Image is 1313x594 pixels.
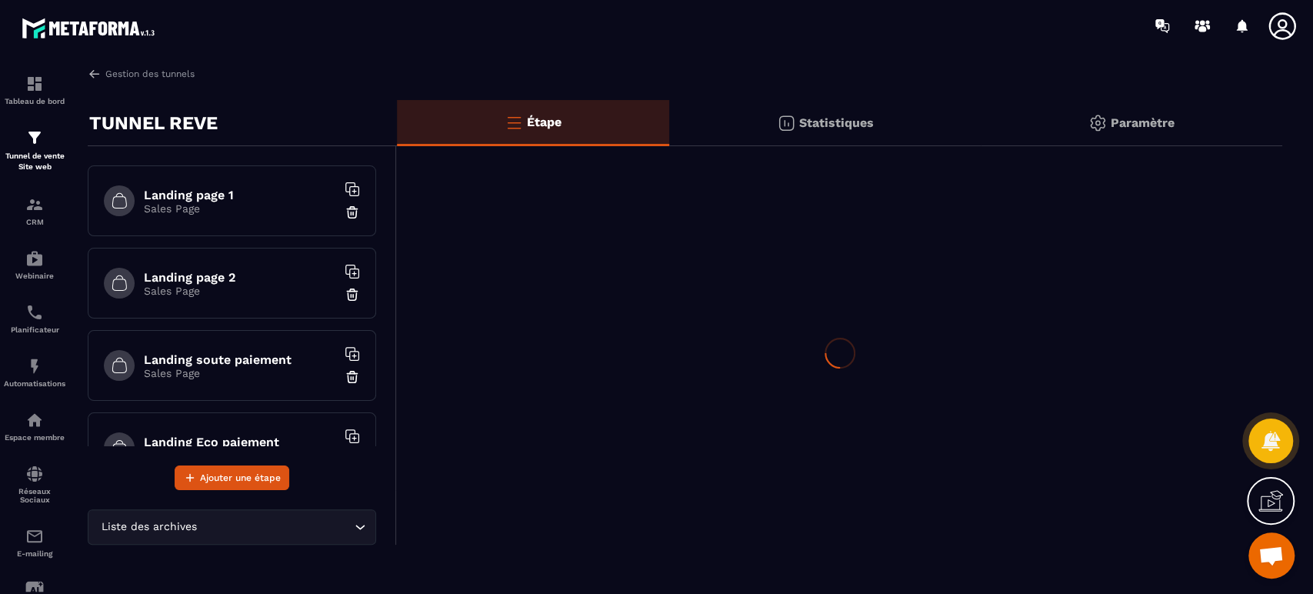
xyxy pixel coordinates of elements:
[4,292,65,345] a: schedulerschedulerPlanificateur
[88,509,376,545] div: Search for option
[25,75,44,93] img: formation
[345,369,360,385] img: trash
[4,549,65,558] p: E-mailing
[777,114,795,132] img: stats.20deebd0.svg
[4,97,65,105] p: Tableau de bord
[4,272,65,280] p: Webinaire
[144,367,336,379] p: Sales Page
[25,128,44,147] img: formation
[200,519,351,536] input: Search for option
[25,357,44,375] img: automations
[527,115,562,129] p: Étape
[25,465,44,483] img: social-network
[200,470,281,486] span: Ajouter une étape
[98,519,200,536] span: Liste des archives
[22,14,160,42] img: logo
[4,117,65,184] a: formationformationTunnel de vente Site web
[345,287,360,302] img: trash
[1088,114,1107,132] img: setting-gr.5f69749f.svg
[25,411,44,429] img: automations
[25,527,44,546] img: email
[799,115,874,130] p: Statistiques
[25,303,44,322] img: scheduler
[4,325,65,334] p: Planificateur
[4,433,65,442] p: Espace membre
[144,352,336,367] h6: Landing soute paiement
[25,195,44,214] img: formation
[144,435,336,449] h6: Landing Eco paiement
[505,113,523,132] img: bars-o.4a397970.svg
[4,218,65,226] p: CRM
[144,270,336,285] h6: Landing page 2
[4,238,65,292] a: automationsautomationsWebinaire
[4,151,65,172] p: Tunnel de vente Site web
[144,188,336,202] h6: Landing page 1
[1111,115,1175,130] p: Paramètre
[4,453,65,516] a: social-networksocial-networkRéseaux Sociaux
[25,249,44,268] img: automations
[4,516,65,569] a: emailemailE-mailing
[4,63,65,117] a: formationformationTableau de bord
[4,399,65,453] a: automationsautomationsEspace membre
[4,184,65,238] a: formationformationCRM
[4,487,65,504] p: Réseaux Sociaux
[89,108,218,138] p: TUNNEL REVE
[88,67,102,81] img: arrow
[144,285,336,297] p: Sales Page
[1248,532,1295,579] div: Ouvrir le chat
[88,67,195,81] a: Gestion des tunnels
[175,466,289,490] button: Ajouter une étape
[144,202,336,215] p: Sales Page
[345,205,360,220] img: trash
[4,345,65,399] a: automationsautomationsAutomatisations
[4,379,65,388] p: Automatisations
